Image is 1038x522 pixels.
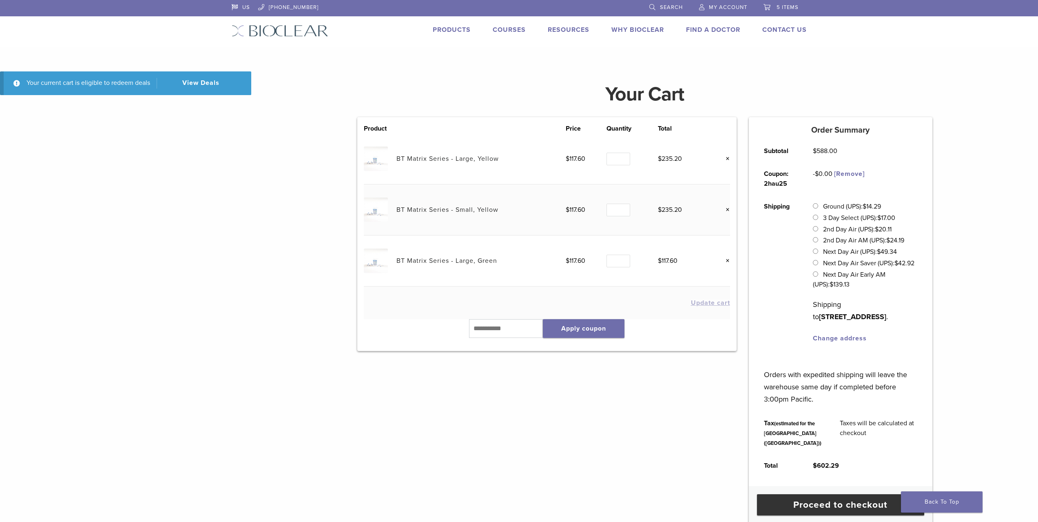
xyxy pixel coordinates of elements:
[875,225,879,233] span: $
[755,162,804,195] th: Coupon: 2hau25
[658,257,662,265] span: $
[433,26,471,34] a: Products
[396,257,497,265] a: BT Matrix Series - Large, Green
[755,195,804,350] th: Shipping
[877,248,897,256] bdi: 49.34
[831,412,926,454] td: Taxes will be calculated at checkout
[813,147,837,155] bdi: 588.00
[813,147,817,155] span: $
[764,356,917,405] p: Orders with expedited shipping will leave the warehouse same day if completed before 3:00pm Pacific.
[819,312,886,321] strong: [STREET_ADDRESS]
[658,206,662,214] span: $
[863,202,866,211] span: $
[755,140,804,162] th: Subtotal
[658,257,677,265] bdi: 117.60
[543,319,624,338] button: Apply coupon
[548,26,589,34] a: Resources
[813,462,817,470] span: $
[823,214,895,222] label: 3 Day Select (UPS):
[813,298,917,323] p: Shipping to .
[823,225,892,233] label: 2nd Day Air (UPS):
[658,124,708,133] th: Total
[566,257,585,265] bdi: 117.60
[830,280,850,289] bdi: 139.13
[755,412,831,454] th: Tax
[823,248,897,256] label: Next Day Air (UPS):
[611,26,664,34] a: Why Bioclear
[901,491,983,513] a: Back To Top
[755,454,804,477] th: Total
[813,462,839,470] bdi: 602.29
[719,255,730,266] a: Remove this item
[886,236,904,244] bdi: 24.19
[757,494,924,515] a: Proceed to checkout
[606,124,658,133] th: Quantity
[566,155,569,163] span: $
[364,249,388,273] img: BT Matrix Series - Large, Green
[157,78,238,89] a: View Deals
[823,236,904,244] label: 2nd Day Air AM (UPS):
[815,170,832,178] span: 0.00
[749,125,932,135] h5: Order Summary
[658,155,662,163] span: $
[894,259,914,267] bdi: 42.92
[764,420,821,446] small: (estimated for the [GEOGRAPHIC_DATA] ([GEOGRAPHIC_DATA]))
[364,198,388,222] img: BT Matrix Series - Small, Yellow
[863,202,881,211] bdi: 14.29
[686,26,740,34] a: Find A Doctor
[566,155,585,163] bdi: 117.60
[877,248,881,256] span: $
[566,206,585,214] bdi: 117.60
[658,155,682,163] bdi: 235.20
[762,26,807,34] a: Contact Us
[894,259,898,267] span: $
[396,155,499,163] a: BT Matrix Series - Large, Yellow
[566,206,569,214] span: $
[364,124,396,133] th: Product
[566,257,569,265] span: $
[493,26,526,34] a: Courses
[719,153,730,164] a: Remove this item
[691,300,730,306] button: Update cart
[396,206,498,214] a: BT Matrix Series - Small, Yellow
[834,170,865,178] a: Remove 2hau25 coupon
[364,147,388,171] img: BT Matrix Series - Large, Yellow
[777,4,799,11] span: 5 items
[658,206,682,214] bdi: 235.20
[813,271,885,289] label: Next Day Air Early AM (UPS):
[804,162,874,195] td: -
[709,4,747,11] span: My Account
[719,204,730,215] a: Remove this item
[830,280,833,289] span: $
[823,259,914,267] label: Next Day Air Saver (UPS):
[351,84,938,104] h1: Your Cart
[886,236,890,244] span: $
[877,214,881,222] span: $
[823,202,881,211] label: Ground (UPS):
[813,334,867,342] a: Change address
[660,4,683,11] span: Search
[815,170,819,178] span: $
[877,214,895,222] bdi: 17.00
[566,124,606,133] th: Price
[875,225,892,233] bdi: 20.11
[232,25,328,37] img: Bioclear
